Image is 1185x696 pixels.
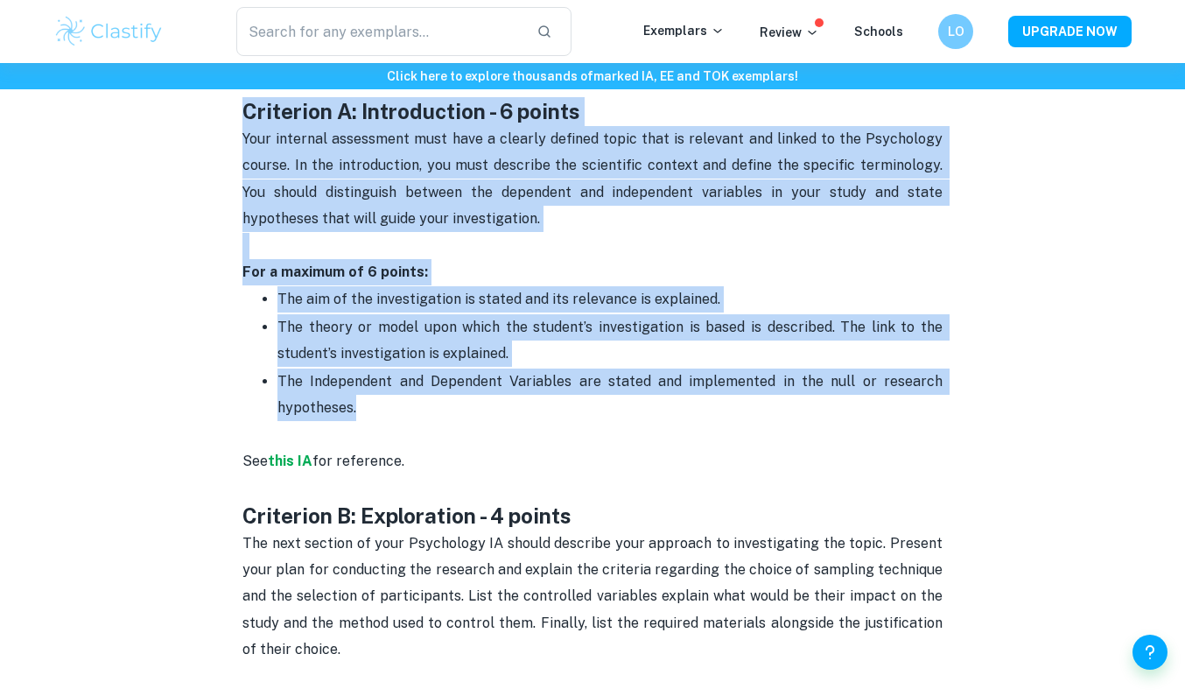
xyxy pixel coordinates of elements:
[760,23,819,42] p: Review
[946,22,966,41] h6: LO
[236,7,522,56] input: Search for any exemplars...
[854,25,903,39] a: Schools
[643,21,725,40] p: Exemplars
[242,99,580,123] strong: Criterion A: Introduction - 6 points
[938,14,973,49] button: LO
[1008,16,1132,47] button: UPGRADE NOW
[1132,635,1167,670] button: Help and Feedback
[268,453,312,469] a: this IA
[242,535,946,658] span: The next section of your Psychology IA should describe your approach to investigating the topic. ...
[277,319,946,362] span: The theory or model upon which the student’s investigation is based is described. The link to the...
[242,130,946,227] span: Your internal assessment must have a clearly defined topic that is relevant and linked to the Psy...
[242,264,428,280] strong: For a maximum of 6 points:
[242,453,268,469] span: See
[277,373,946,416] span: The Independent and Dependent Variables are stated and implemented in the null or research hypoth...
[4,67,1181,86] h6: Click here to explore thousands of marked IA, EE and TOK exemplars !
[242,503,571,528] strong: Criterion B: Exploration - 4 points
[53,14,165,49] img: Clastify logo
[312,453,404,469] span: for reference.
[277,291,720,307] span: The aim of the investigation is stated and its relevance is explained.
